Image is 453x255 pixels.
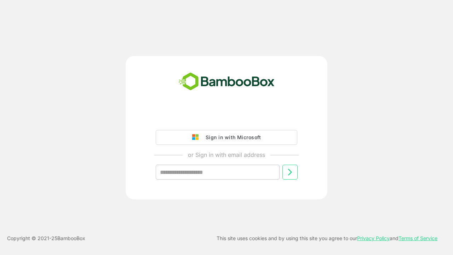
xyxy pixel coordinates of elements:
button: Sign in with Microsoft [156,130,297,145]
img: google [192,134,202,141]
a: Privacy Policy [357,235,390,241]
p: Copyright © 2021- 25 BambooBox [7,234,85,243]
div: Sign in with Microsoft [202,133,261,142]
p: or Sign in with email address [188,151,265,159]
img: bamboobox [175,70,279,93]
a: Terms of Service [398,235,437,241]
p: This site uses cookies and by using this site you agree to our and [217,234,437,243]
